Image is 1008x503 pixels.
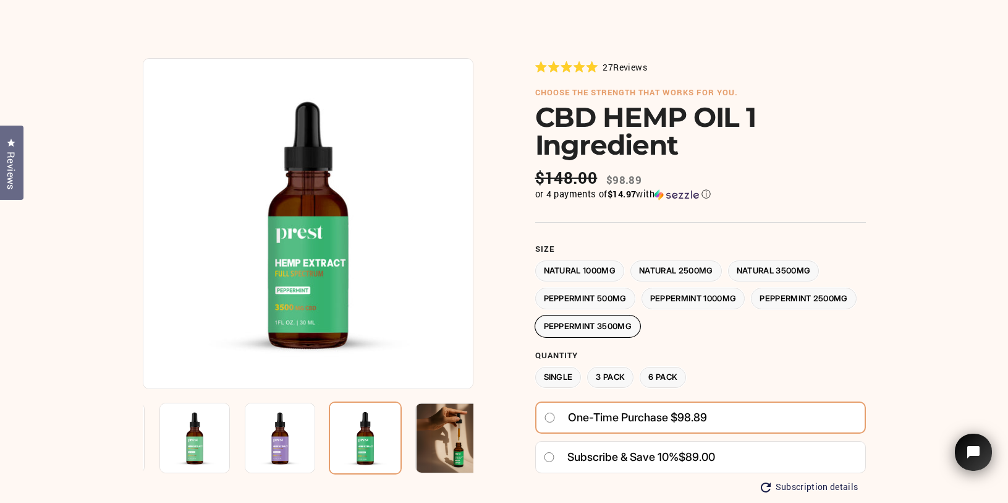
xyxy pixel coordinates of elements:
button: Subscription details [761,482,858,492]
span: $89.00 [679,450,715,463]
label: Single [535,367,582,389]
label: Peppermint 500MG [535,288,635,309]
label: Natural 2500MG [630,260,722,282]
label: Peppermint 2500MG [751,288,857,309]
div: or 4 payments of with [535,188,866,200]
img: CBD HEMP OIL 1 Ingredient [415,403,486,473]
input: Subscribe & save 10%$89.00 [543,452,555,462]
img: Sezzle [654,189,699,200]
h6: choose the strength that works for you. [535,88,866,98]
span: Subscription details [776,482,858,492]
span: $14.97 [608,188,636,200]
span: Reviews [3,152,19,190]
div: or 4 payments of$14.97withSezzle Click to learn more about Sezzle [535,188,866,200]
label: Size [535,244,866,254]
span: One-time purchase $98.89 [568,406,707,429]
img: CBD HEMP OIL 1 Ingredient [159,403,230,473]
label: Natural 3500MG [728,260,820,282]
img: CBD HEMP OIL 1 Ingredient [143,58,473,389]
input: One-time purchase $98.89 [544,413,556,423]
label: 3 Pack [587,367,633,389]
label: Peppermint 1000MG [642,288,745,309]
img: CBD HEMP OIL 1 Ingredient [245,403,315,473]
label: Quantity [535,351,866,361]
span: Subscribe & save 10% [567,450,679,463]
span: Reviews [613,61,647,73]
span: $148.00 [535,168,601,187]
label: Peppermint 3500MG [535,316,641,337]
label: Natural 1000MG [535,260,625,282]
iframe: Tidio Chat [939,416,1008,503]
label: 6 Pack [640,367,686,389]
h1: CBD HEMP OIL 1 Ingredient [535,103,866,159]
span: 27 [603,61,613,73]
img: CBD HEMP OIL 1 Ingredient [329,402,402,475]
span: $98.89 [606,173,642,187]
div: 27Reviews [535,60,647,74]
